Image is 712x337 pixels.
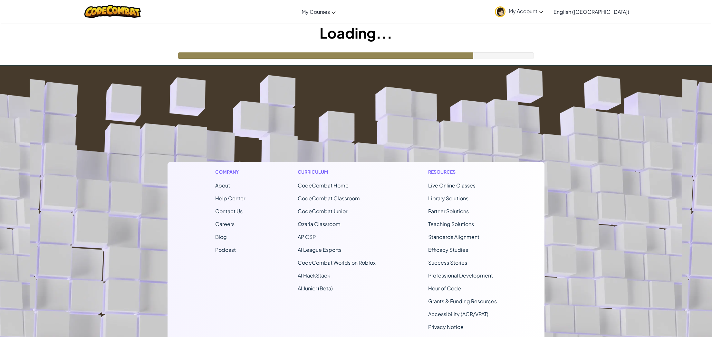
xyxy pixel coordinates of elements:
[428,208,469,214] a: Partner Solutions
[428,298,497,305] a: Grants & Funding Resources
[215,221,235,227] a: Careers
[428,182,476,189] a: Live Online Classes
[428,233,479,240] a: Standards Alignment
[298,272,330,279] a: AI HackStack
[428,259,467,266] a: Success Stories
[298,221,341,227] a: Ozaria Classroom
[550,3,632,20] a: English ([GEOGRAPHIC_DATA])
[298,259,376,266] a: CodeCombat Worlds on Roblox
[428,195,468,202] a: Library Solutions
[298,3,339,20] a: My Courses
[298,195,360,202] a: CodeCombat Classroom
[428,285,461,292] a: Hour of Code
[509,8,543,14] span: My Account
[428,246,468,253] a: Efficacy Studies
[495,6,505,17] img: avatar
[553,8,629,15] span: English ([GEOGRAPHIC_DATA])
[428,221,474,227] a: Teaching Solutions
[428,168,497,175] h1: Resources
[215,208,243,214] span: Contact Us
[428,323,464,330] a: Privacy Notice
[215,182,230,189] a: About
[298,246,342,253] a: AI League Esports
[215,246,236,253] a: Podcast
[298,285,333,292] a: AI Junior (Beta)
[492,1,546,22] a: My Account
[215,233,227,240] a: Blog
[84,5,141,18] img: CodeCombat logo
[298,208,347,214] a: CodeCombat Junior
[215,168,245,175] h1: Company
[215,195,245,202] a: Help Center
[428,272,493,279] a: Professional Development
[0,23,712,43] h1: Loading...
[428,311,488,317] a: Accessibility (ACR/VPAT)
[302,8,330,15] span: My Courses
[298,168,376,175] h1: Curriculum
[298,233,316,240] a: AP CSP
[298,182,349,189] span: CodeCombat Home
